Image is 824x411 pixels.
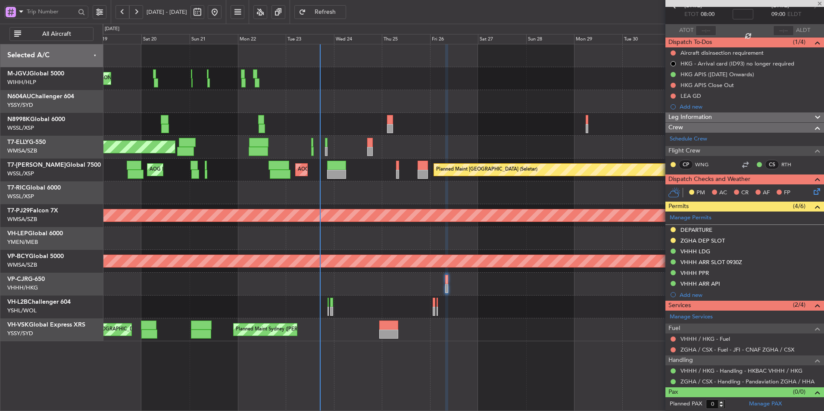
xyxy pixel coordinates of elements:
[150,163,244,176] div: AOG Maint [GEOGRAPHIC_DATA] (Seletar)
[286,34,334,44] div: Tue 23
[7,261,37,269] a: WMSA/SZB
[7,170,34,177] a: WSSL/XSP
[7,93,31,100] span: N604AU
[680,103,820,110] div: Add new
[680,346,794,353] a: ZGHA / CSX - Fuel - JFI - CNAF ZGHA / CSX
[793,300,805,309] span: (2/4)
[793,202,805,211] span: (4/6)
[680,237,725,244] div: ZGHA DEP SLOT
[190,34,238,44] div: Sun 21
[7,322,85,328] a: VH-VSKGlobal Express XRS
[680,378,815,385] a: ZGHA / CSX - Handling - Pandaviation ZGHA / HHA
[7,71,29,77] span: M-JGVJ
[7,71,64,77] a: M-JGVJGlobal 5000
[7,230,63,237] a: VH-LEPGlobal 6000
[670,400,702,408] label: Planned PAX
[670,135,707,143] a: Schedule Crew
[7,116,65,122] a: N8998KGlobal 6000
[784,189,790,197] span: FP
[27,5,75,18] input: Trip Number
[7,185,26,191] span: T7-RIC
[7,284,38,292] a: VHHH/HKG
[796,26,810,35] span: ALDT
[574,34,622,44] div: Mon 29
[94,34,142,44] div: Fri 19
[701,10,715,19] span: 08:00
[147,8,187,16] span: [DATE] - [DATE]
[7,330,33,337] a: YSSY/SYD
[9,27,94,41] button: All Aircraft
[695,161,715,168] a: WNG
[43,323,190,336] div: AOG Maint [US_STATE][GEOGRAPHIC_DATA] ([US_STATE] City Intl)
[680,335,730,342] a: VHHH / HKG - Fuel
[7,299,71,305] a: VH-L2BChallenger 604
[679,160,693,169] div: CP
[7,78,36,86] a: WIHH/HLP
[680,49,764,56] div: Aircraft disinsection requirement
[680,60,794,67] div: HKG - Arrival card (ID93) no longer required
[680,280,720,287] div: VHHH ARR API
[141,34,190,44] div: Sat 20
[105,25,119,33] div: [DATE]
[680,367,802,374] a: VHHH / HKG - Handling - HKBAC VHHH / HKG
[668,301,691,311] span: Services
[7,93,74,100] a: N604AUChallenger 604
[7,208,58,214] a: T7-PJ29Falcon 7X
[308,9,343,15] span: Refresh
[680,226,712,234] div: DEPARTURE
[7,193,34,200] a: WSSL/XSP
[696,189,705,197] span: PM
[684,10,699,19] span: ETOT
[668,355,693,365] span: Handling
[622,34,671,44] div: Tue 30
[526,34,574,44] div: Sun 28
[793,37,805,47] span: (1/4)
[781,161,801,168] a: RTH
[668,387,678,397] span: Pax
[7,276,28,282] span: VP-CJR
[7,101,33,109] a: YSSY/SYD
[668,37,712,47] span: Dispatch To-Dos
[680,71,754,78] div: HKG APIS ([DATE] Onwards)
[670,313,713,321] a: Manage Services
[7,139,46,145] a: T7-ELLYG-550
[7,208,30,214] span: T7-PJ29
[680,248,710,255] div: VHHH LDG
[680,81,734,89] div: HKG APIS Close Out
[436,163,537,176] div: Planned Maint [GEOGRAPHIC_DATA] (Seletar)
[679,26,693,35] span: ATOT
[680,258,742,266] div: VHHH ARR SLOT 0930Z
[236,323,336,336] div: Planned Maint Sydney ([PERSON_NAME] Intl)
[382,34,430,44] div: Thu 25
[668,324,680,333] span: Fuel
[298,163,394,176] div: AOG Maint London ([GEOGRAPHIC_DATA])
[7,307,37,314] a: YSHL/WOL
[680,291,820,299] div: Add new
[7,253,29,259] span: VP-BCY
[23,31,91,37] span: All Aircraft
[741,189,749,197] span: CR
[7,276,45,282] a: VP-CJRG-650
[7,238,38,246] a: YMEN/MEB
[771,10,785,19] span: 09:00
[7,139,29,145] span: T7-ELLY
[670,214,712,222] a: Manage Permits
[668,146,700,156] span: Flight Crew
[7,253,64,259] a: VP-BCYGlobal 5000
[668,202,689,212] span: Permits
[7,162,66,168] span: T7-[PERSON_NAME]
[668,112,712,122] span: Leg Information
[668,174,750,184] span: Dispatch Checks and Weather
[7,322,29,328] span: VH-VSK
[668,123,683,133] span: Crew
[793,387,805,396] span: (0/0)
[7,147,37,155] a: WMSA/SZB
[7,230,28,237] span: VH-LEP
[7,215,37,223] a: WMSA/SZB
[238,34,286,44] div: Mon 22
[680,92,701,100] div: LEA GD
[787,10,801,19] span: ELDT
[719,189,727,197] span: AC
[680,269,709,277] div: VHHH PPR
[763,189,770,197] span: AF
